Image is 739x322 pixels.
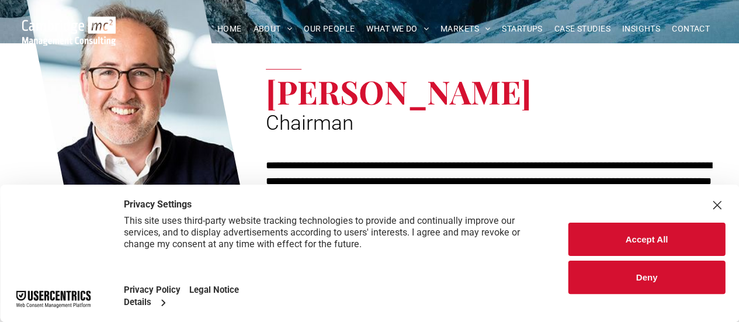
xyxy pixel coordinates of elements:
[298,20,360,38] a: OUR PEOPLE
[435,20,496,38] a: MARKETS
[266,111,353,135] span: Chairman
[266,70,532,113] span: [PERSON_NAME]
[616,20,666,38] a: INSIGHTS
[666,20,716,38] a: CONTACT
[22,16,116,46] img: Go to Homepage
[360,20,435,38] a: WHAT WE DO
[496,20,548,38] a: STARTUPS
[211,20,248,38] a: HOME
[549,20,616,38] a: CASE STUDIES
[248,20,299,38] a: ABOUT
